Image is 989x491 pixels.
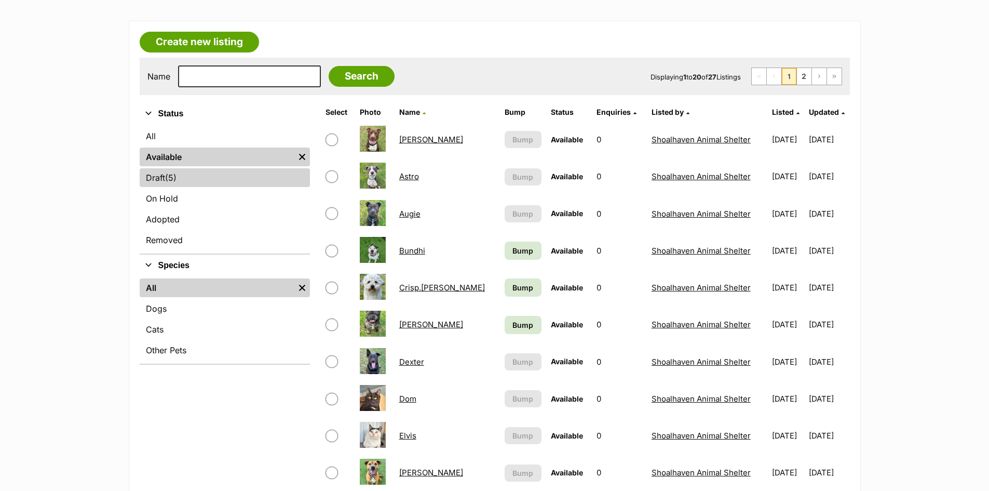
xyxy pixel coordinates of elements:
[551,209,583,218] span: Available
[294,278,310,297] a: Remove filter
[592,233,646,269] td: 0
[652,357,751,367] a: Shoalhaven Animal Shelter
[551,135,583,144] span: Available
[140,127,310,145] a: All
[809,108,845,116] a: Updated
[551,283,583,292] span: Available
[652,209,751,219] a: Shoalhaven Animal Shelter
[768,344,808,380] td: [DATE]
[597,108,636,116] a: Enquiries
[551,357,583,366] span: Available
[512,393,533,404] span: Bump
[399,357,424,367] a: Dexter
[399,320,463,329] a: [PERSON_NAME]
[652,431,751,441] a: Shoalhaven Animal Shelter
[399,283,485,293] a: Crisp.[PERSON_NAME]
[399,108,420,116] span: Name
[547,104,592,121] th: Status
[809,270,849,306] td: [DATE]
[768,196,808,232] td: [DATE]
[399,209,421,219] a: Augie
[551,172,583,181] span: Available
[140,189,310,208] a: On Hold
[768,158,808,194] td: [DATE]
[505,205,541,222] button: Bump
[652,108,684,116] span: Listed by
[140,259,310,272] button: Species
[592,418,646,454] td: 0
[592,455,646,490] td: 0
[399,394,416,404] a: Dom
[512,468,533,479] span: Bump
[512,171,533,182] span: Bump
[809,344,849,380] td: [DATE]
[812,68,827,85] a: Next page
[505,242,541,260] a: Bump
[551,320,583,329] span: Available
[505,316,541,334] a: Bump
[768,122,808,157] td: [DATE]
[652,108,689,116] a: Listed by
[592,158,646,194] td: 0
[797,68,811,85] a: Page 2
[505,131,541,148] button: Bump
[809,158,849,194] td: [DATE]
[652,283,751,293] a: Shoalhaven Animal Shelter
[768,418,808,454] td: [DATE]
[140,341,310,360] a: Other Pets
[512,245,533,256] span: Bump
[772,108,794,116] span: Listed
[512,356,533,367] span: Bump
[165,171,177,184] span: (5)
[399,468,463,477] a: [PERSON_NAME]
[768,270,808,306] td: [DATE]
[399,431,416,441] a: Elvis
[592,122,646,157] td: 0
[772,108,800,116] a: Listed
[809,122,849,157] td: [DATE]
[708,73,716,81] strong: 27
[500,104,546,121] th: Bump
[321,104,355,121] th: Select
[140,320,310,339] a: Cats
[140,231,310,249] a: Removed
[592,307,646,342] td: 0
[809,233,849,269] td: [DATE]
[512,282,533,293] span: Bump
[551,246,583,255] span: Available
[505,390,541,407] button: Bump
[652,171,751,181] a: Shoalhaven Animal Shelter
[592,344,646,380] td: 0
[551,394,583,403] span: Available
[147,72,170,81] label: Name
[652,394,751,404] a: Shoalhaven Animal Shelter
[768,381,808,417] td: [DATE]
[809,381,849,417] td: [DATE]
[505,168,541,185] button: Bump
[809,108,839,116] span: Updated
[809,196,849,232] td: [DATE]
[294,148,310,166] a: Remove filter
[399,246,425,256] a: Bundhi
[140,168,310,187] a: Draft
[652,246,751,256] a: Shoalhaven Animal Shelter
[827,68,842,85] a: Last page
[652,468,751,477] a: Shoalhaven Animal Shelter
[505,465,541,482] button: Bump
[551,431,583,440] span: Available
[652,135,751,144] a: Shoalhaven Animal Shelter
[140,125,310,254] div: Status
[140,148,294,166] a: Available
[768,307,808,342] td: [DATE]
[751,68,842,85] nav: Pagination
[505,427,541,444] button: Bump
[329,66,395,87] input: Search
[512,430,533,441] span: Bump
[140,276,310,364] div: Species
[505,278,541,297] a: Bump
[752,68,766,85] span: First page
[140,32,259,52] a: Create new listing
[356,104,394,121] th: Photo
[512,320,533,330] span: Bump
[782,68,796,85] span: Page 1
